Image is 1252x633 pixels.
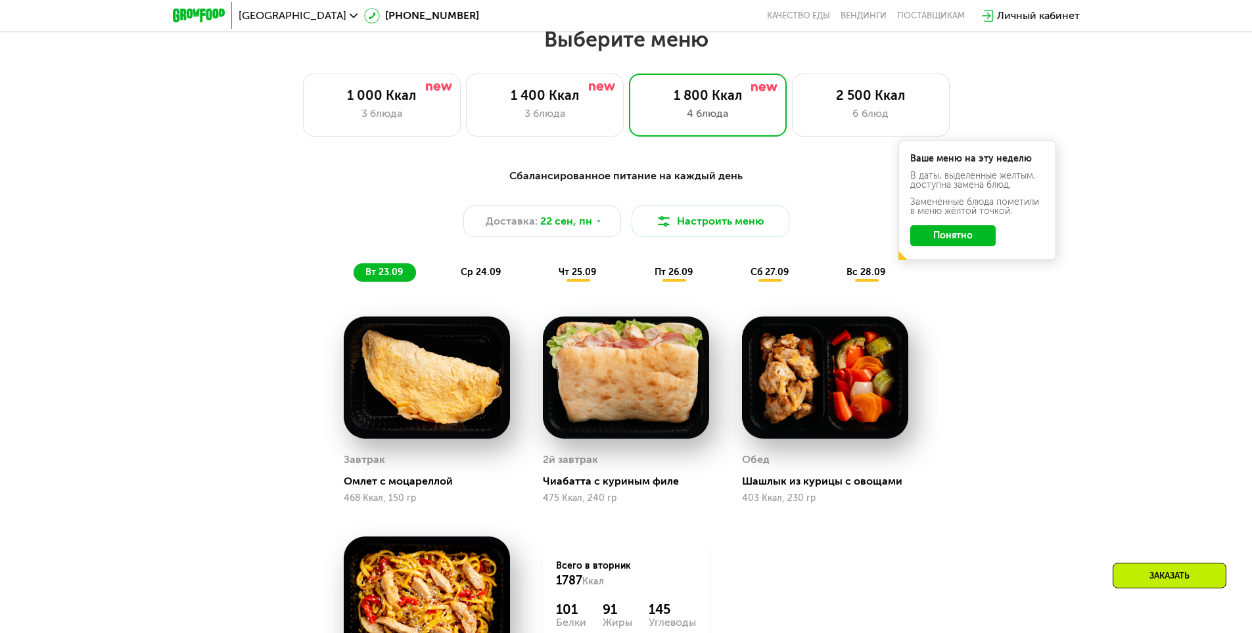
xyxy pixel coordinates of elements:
[742,450,770,469] div: Обед
[559,267,596,278] span: чт 25.09
[486,213,538,229] span: Доставка:
[239,11,346,21] span: [GEOGRAPHIC_DATA]
[543,493,709,504] div: 475 Ккал, 240 гр
[806,106,936,121] div: 6 блюд
[643,106,773,121] div: 4 блюда
[42,26,1210,53] h2: Выберите меню
[910,225,996,246] button: Понятно
[543,475,720,488] div: Чиабатта с куриным филе
[543,450,598,469] div: 2й завтрак
[841,11,887,21] a: Вендинги
[344,493,510,504] div: 468 Ккал, 150 гр
[461,267,501,278] span: ср 24.09
[742,493,908,504] div: 403 Ккал, 230 гр
[643,87,773,103] div: 1 800 Ккал
[237,168,1015,185] div: Сбалансированное питание на каждый день
[364,8,479,24] a: [PHONE_NUMBER]
[603,617,632,628] div: Жиры
[556,573,582,588] span: 1787
[556,601,586,617] div: 101
[556,559,696,588] div: Всего в вторник
[317,106,447,121] div: 3 блюда
[632,206,789,237] button: Настроить меню
[1113,563,1226,588] div: Заказать
[897,11,965,21] div: поставщикам
[480,106,610,121] div: 3 блюда
[582,576,604,587] span: Ккал
[365,267,403,278] span: вт 23.09
[344,450,385,469] div: Завтрак
[655,267,693,278] span: пт 26.09
[742,475,919,488] div: Шашлык из курицы с овощами
[910,154,1044,164] div: Ваше меню на эту неделю
[910,198,1044,216] div: Заменённые блюда пометили в меню жёлтой точкой.
[317,87,447,103] div: 1 000 Ккал
[806,87,936,103] div: 2 500 Ккал
[344,475,521,488] div: Омлет с моцареллой
[556,617,586,628] div: Белки
[603,601,632,617] div: 91
[846,267,885,278] span: вс 28.09
[997,8,1080,24] div: Личный кабинет
[649,617,696,628] div: Углеводы
[767,11,830,21] a: Качество еды
[649,601,696,617] div: 145
[751,267,789,278] span: сб 27.09
[540,213,592,229] span: 22 сен, пн
[480,87,610,103] div: 1 400 Ккал
[910,171,1044,190] div: В даты, выделенные желтым, доступна замена блюд.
